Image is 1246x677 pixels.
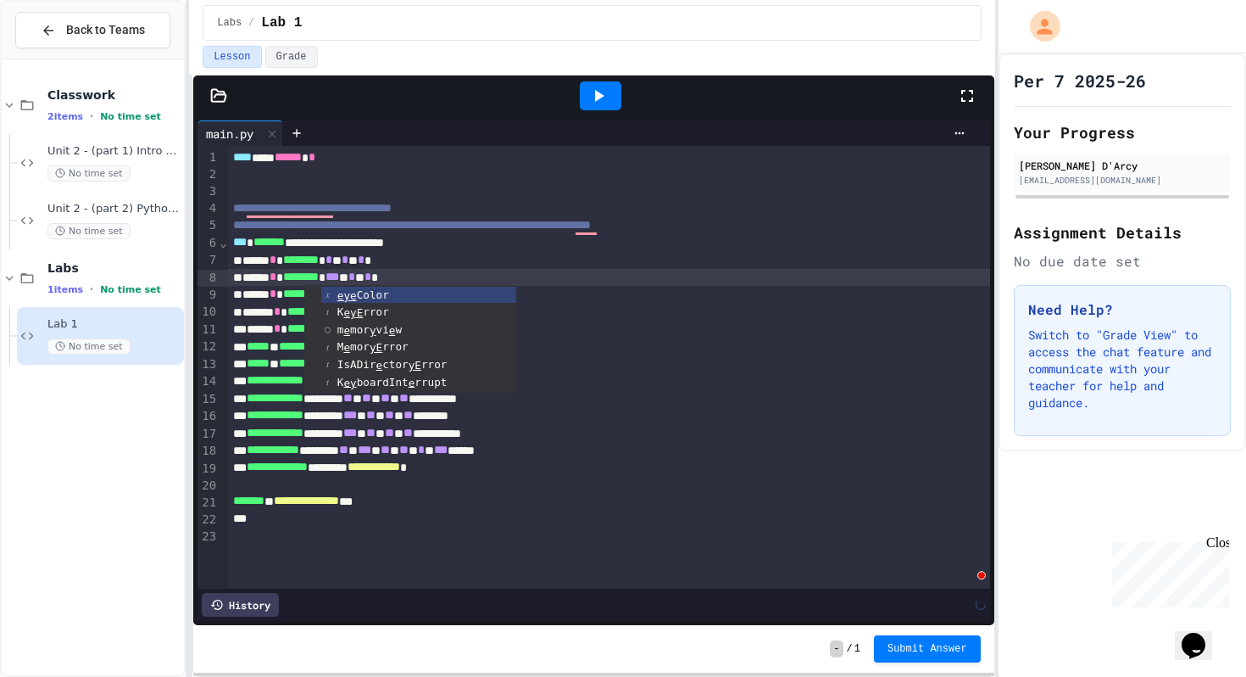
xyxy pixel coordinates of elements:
[47,317,181,332] span: Lab 1
[265,46,318,68] button: Grade
[370,341,382,354] span: yE
[830,641,843,657] span: -
[197,270,219,287] div: 8
[1028,299,1216,320] h3: Need Help?
[261,13,302,33] span: Lab 1
[197,495,219,512] div: 21
[197,373,219,390] div: 14
[47,144,181,159] span: Unit 2 - (part 1) Intro to Python
[874,635,981,663] button: Submit Answer
[219,236,227,249] span: Fold line
[197,478,219,495] div: 20
[197,529,219,546] div: 23
[197,252,219,269] div: 7
[66,21,145,39] span: Back to Teams
[197,287,219,304] div: 9
[409,376,415,389] span: e
[1014,251,1231,271] div: No due date set
[343,341,350,354] span: e
[337,376,448,389] span: K boardInt rrupt
[47,111,83,122] span: 2 items
[847,642,853,656] span: /
[100,284,161,295] span: No time set
[1028,327,1216,411] p: Switch to "Grade View" to access the chat feature and communicate with your teacher for help and ...
[389,324,396,337] span: e
[197,200,219,217] div: 4
[337,305,389,318] span: K rror
[197,322,219,338] div: 11
[1175,609,1229,660] iframe: chat widget
[197,120,283,146] div: main.py
[47,284,83,295] span: 1 items
[202,593,279,617] div: History
[1014,69,1146,92] h1: Per 7 2025-26
[197,304,219,321] div: 10
[337,288,389,301] span: Color
[47,223,131,239] span: No time set
[197,443,219,460] div: 18
[15,12,170,48] button: Back to Teams
[887,642,967,656] span: Submit Answer
[1019,174,1226,187] div: [EMAIL_ADDRESS][DOMAIN_NAME]
[337,323,402,336] span: m mor vi w
[1019,158,1226,173] div: [PERSON_NAME] D'Arcy
[197,512,219,529] div: 22
[376,359,383,372] span: e
[197,235,219,252] div: 6
[47,260,181,276] span: Labs
[337,358,448,371] span: IsADir ctor rror
[47,202,181,216] span: Unit 2 - (part 2) Python Practice
[100,111,161,122] span: No time set
[197,149,219,166] div: 1
[304,285,516,393] ul: Completions
[197,408,219,425] div: 16
[1105,535,1229,607] iframe: chat widget
[7,7,117,108] div: Chat with us now!Close
[197,391,219,408] div: 15
[90,109,93,123] span: •
[47,338,131,355] span: No time set
[337,340,409,353] span: M mor rror
[203,46,261,68] button: Lesson
[409,359,421,372] span: yE
[197,356,219,373] div: 13
[343,306,363,319] span: eyE
[370,324,376,337] span: y
[90,283,93,296] span: •
[197,166,219,183] div: 2
[197,183,219,200] div: 3
[337,289,357,302] span: eye
[217,16,242,30] span: Labs
[343,376,356,389] span: ey
[47,165,131,182] span: No time set
[1014,221,1231,244] h2: Assignment Details
[228,146,990,589] div: To enrich screen reader interactions, please activate Accessibility in Grammarly extension settings
[197,125,262,143] div: main.py
[1014,120,1231,144] h2: Your Progress
[197,426,219,443] div: 17
[47,87,181,103] span: Classwork
[854,642,860,656] span: 1
[197,461,219,478] div: 19
[197,217,219,234] div: 5
[1012,7,1065,46] div: My Account
[197,338,219,355] div: 12
[248,16,254,30] span: /
[343,324,350,337] span: e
